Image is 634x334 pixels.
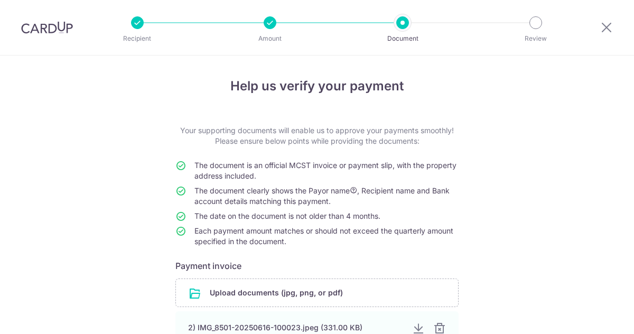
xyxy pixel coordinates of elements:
[175,77,459,96] h4: Help us verify your payment
[98,33,176,44] p: Recipient
[175,125,459,146] p: Your supporting documents will enable us to approve your payments smoothly! Please ensure below p...
[566,302,623,329] iframe: Opens a widget where you can find more information
[363,33,442,44] p: Document
[21,21,73,34] img: CardUp
[175,279,459,307] div: Upload documents (jpg, png, or pdf)
[188,322,404,333] div: 2) IMG_8501-20250616-100023.jpeg (331.00 KB)
[194,186,450,206] span: The document clearly shows the Payor name , Recipient name and Bank account details matching this...
[194,161,456,180] span: The document is an official MCST invoice or payment slip, with the property address included.
[231,33,309,44] p: Amount
[175,259,459,272] h6: Payment invoice
[194,211,380,220] span: The date on the document is not older than 4 months.
[194,226,453,246] span: Each payment amount matches or should not exceed the quarterly amount specified in the document.
[497,33,575,44] p: Review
